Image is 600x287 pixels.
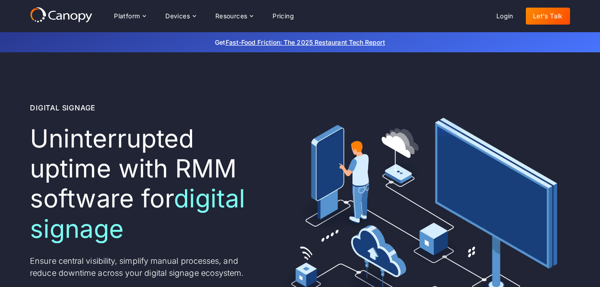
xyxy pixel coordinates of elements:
[30,124,259,244] h1: Uninterrupted uptime with RMM software for
[30,183,245,244] span: digital signage
[165,13,190,19] div: Devices
[526,8,570,25] a: Let's Talk
[107,7,153,25] div: Platform
[30,102,96,113] div: Digital Signage
[265,8,301,25] a: Pricing
[226,38,385,46] a: Fast-Food Friction: The 2025 Restaurant Tech Report
[81,38,519,47] p: Get
[489,8,520,25] a: Login
[30,255,259,279] p: Ensure central visibility, simplify manual processes, and reduce downtime across your digital sig...
[158,7,203,25] div: Devices
[208,7,260,25] div: Resources
[114,13,140,19] div: Platform
[215,13,248,19] div: Resources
